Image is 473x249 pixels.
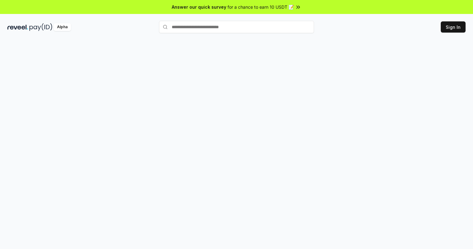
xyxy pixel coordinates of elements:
button: Sign In [441,21,466,33]
span: Answer our quick survey [172,4,226,10]
span: for a chance to earn 10 USDT 📝 [228,4,294,10]
img: reveel_dark [7,23,28,31]
div: Alpha [54,23,71,31]
img: pay_id [29,23,52,31]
